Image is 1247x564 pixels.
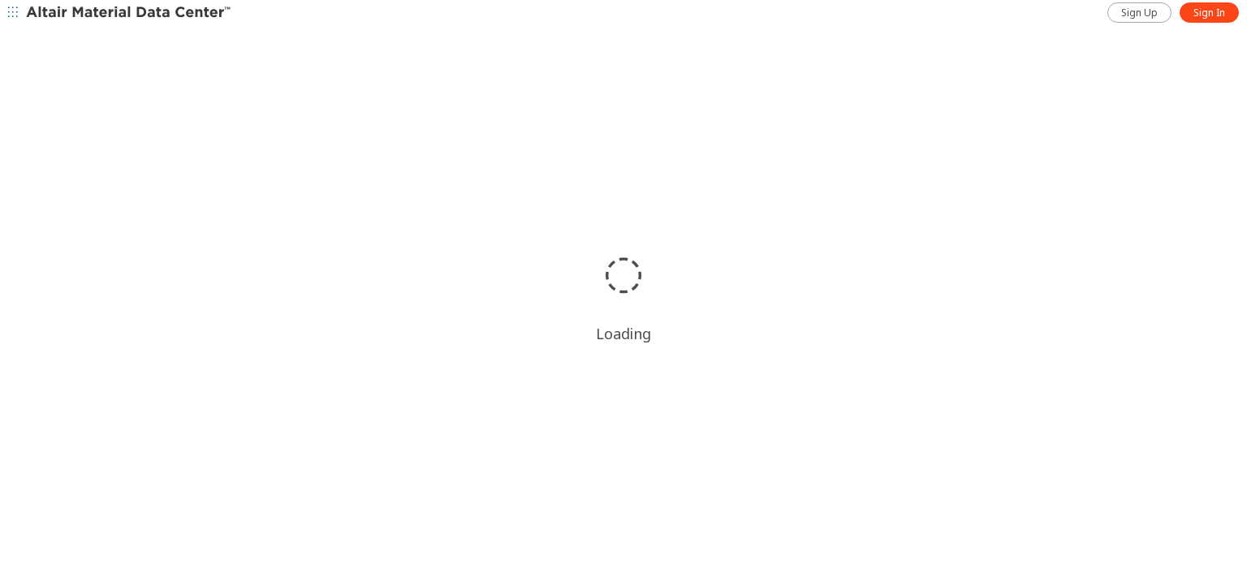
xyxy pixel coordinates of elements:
[1121,6,1158,19] span: Sign Up
[1180,2,1239,23] a: Sign In
[596,324,651,343] div: Loading
[1193,6,1225,19] span: Sign In
[1107,2,1171,23] a: Sign Up
[26,5,233,21] img: Altair Material Data Center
